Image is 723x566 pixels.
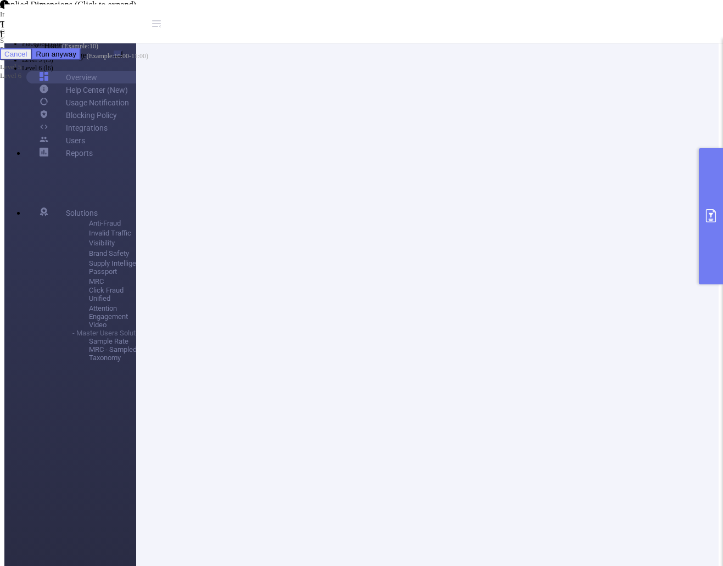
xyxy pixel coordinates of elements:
[89,302,125,312] span: Attention
[4,50,27,58] span: Cancel
[66,209,98,217] span: Solutions
[89,248,137,257] span: Brand Safety
[32,329,160,337] li: - Master Users Solutions -
[89,337,177,345] span: Sample Rate
[66,136,85,145] span: Users
[40,134,85,147] a: Users
[40,83,128,96] a: Help Center (New)
[36,50,76,58] span: Run anyway
[89,227,139,237] span: Invalid Traffic
[89,312,177,321] span: Engagement
[66,111,117,120] span: Blocking Policy
[66,124,108,132] span: Integrations
[89,294,177,302] span: Unified
[89,267,177,276] span: Passport
[89,354,177,362] span: Taxonomy
[40,96,129,109] a: Usage Notification
[66,149,93,158] span: Reports
[22,64,723,72] li: Level 6 (l6)
[89,286,177,294] span: Click Fraud
[22,56,723,64] li: Level 5 (l5)
[66,148,93,158] a: Reports
[66,98,129,107] span: Usage Notification
[89,237,122,247] span: Visibility
[32,48,81,60] button: Run anyway
[89,345,177,354] span: MRC - Sampled
[89,257,155,267] span: Supply Intelligence
[40,109,117,121] a: Blocking Policy
[89,219,177,227] span: Anti-Fraud
[89,321,177,329] span: Video
[89,276,111,285] span: MRC
[40,121,108,134] a: Integrations
[66,86,128,94] span: Help Center (New)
